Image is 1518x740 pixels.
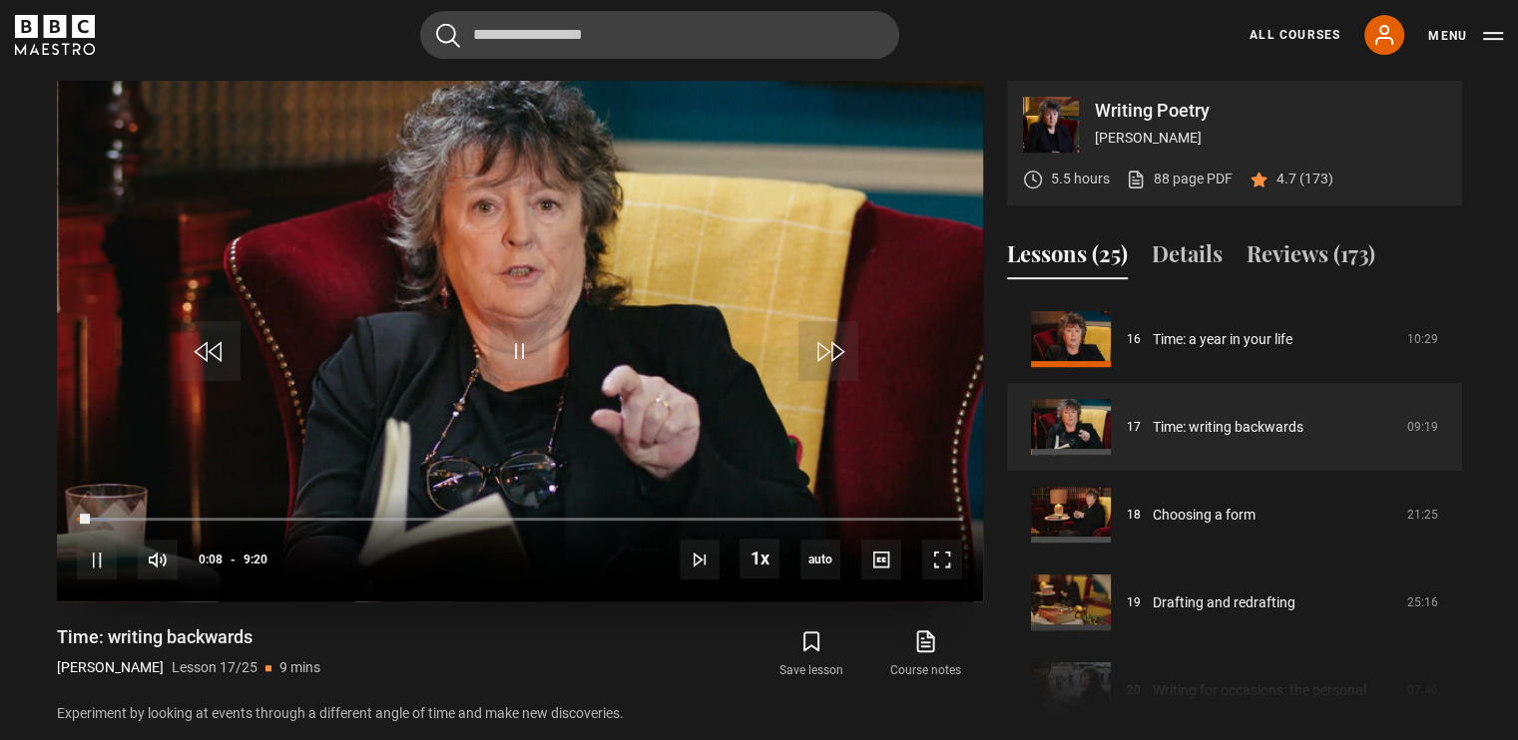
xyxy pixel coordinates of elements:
p: Lesson 17/25 [172,657,257,678]
a: Course notes [868,625,982,683]
a: Time: a year in your life [1153,329,1292,350]
svg: BBC Maestro [15,15,95,55]
button: Captions [861,540,901,579]
p: Experiment by looking at events through a different angle of time and make new discoveries. [57,703,983,724]
video-js: Video Player [57,81,983,601]
p: 5.5 hours [1051,169,1110,189]
p: 9 mins [279,657,320,678]
p: [PERSON_NAME] [57,657,164,678]
button: Toggle navigation [1428,26,1503,46]
button: Save lesson [755,625,868,683]
button: Lessons (25) [1007,237,1128,279]
a: Choosing a form [1153,505,1256,526]
a: Time: writing backwards [1153,417,1303,438]
h1: Time: writing backwards [57,625,320,649]
p: Writing Poetry [1095,102,1446,120]
span: auto [800,540,840,579]
a: Drafting and redrafting [1153,592,1295,613]
button: Details [1152,237,1223,279]
button: Reviews (173) [1247,237,1375,279]
button: Fullscreen [922,540,962,579]
div: Progress Bar [77,518,961,522]
span: - [231,553,236,566]
a: 88 page PDF [1126,169,1233,189]
button: Pause [77,540,117,579]
button: Mute [138,540,178,579]
div: Current quality: 720p [800,540,840,579]
a: All Courses [1250,26,1340,44]
input: Search [420,11,899,59]
span: 0:08 [199,542,223,577]
p: 4.7 (173) [1276,169,1333,189]
span: 9:20 [244,542,267,577]
p: [PERSON_NAME] [1095,128,1446,149]
button: Next Lesson [680,540,720,579]
button: Playback Rate [740,539,779,578]
button: Submit the search query [436,23,460,48]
